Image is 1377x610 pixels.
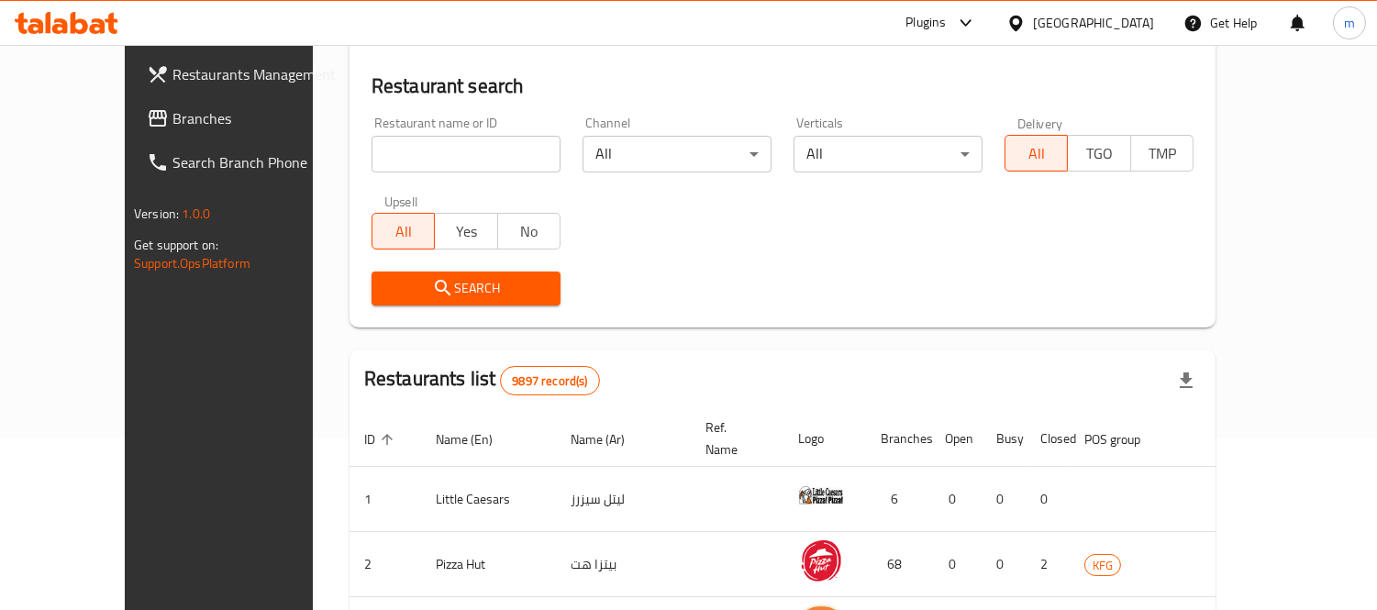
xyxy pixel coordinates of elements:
span: Restaurants Management [172,63,340,85]
span: TMP [1138,140,1186,167]
span: Branches [172,107,340,129]
h2: Restaurant search [372,72,1194,100]
span: ID [364,428,399,450]
a: Support.OpsPlatform [134,251,250,275]
span: No [505,218,553,245]
button: TMP [1130,135,1194,172]
span: POS group [1084,428,1164,450]
td: 0 [1026,467,1070,532]
button: All [372,213,435,250]
td: 0 [982,532,1026,597]
h2: Restaurants list [364,365,600,395]
td: 0 [930,532,982,597]
td: 0 [930,467,982,532]
button: Yes [434,213,497,250]
div: Total records count [500,366,599,395]
span: 1.0.0 [182,202,210,226]
th: Open [930,411,982,467]
a: Search Branch Phone [132,140,355,184]
span: All [380,218,428,245]
span: KFG [1085,555,1120,576]
img: Little Caesars [798,472,844,518]
th: Logo [783,411,866,467]
button: All [1005,135,1068,172]
td: بيتزا هت [556,532,691,597]
button: TGO [1067,135,1130,172]
div: All [794,136,983,172]
span: m [1344,13,1355,33]
span: Search [386,277,546,300]
span: Yes [442,218,490,245]
th: Busy [982,411,1026,467]
label: Delivery [1017,116,1063,129]
button: Search [372,272,561,305]
td: ليتل سيزرز [556,467,691,532]
input: Search for restaurant name or ID.. [372,136,561,172]
div: Export file [1164,359,1208,403]
td: 2 [1026,532,1070,597]
th: Closed [1026,411,1070,467]
button: No [497,213,561,250]
td: 68 [866,532,930,597]
a: Branches [132,96,355,140]
td: 6 [866,467,930,532]
span: All [1013,140,1061,167]
td: Little Caesars [421,467,556,532]
a: Restaurants Management [132,52,355,96]
span: Search Branch Phone [172,151,340,173]
th: Branches [866,411,930,467]
td: Pizza Hut [421,532,556,597]
span: Name (Ar) [571,428,649,450]
img: Pizza Hut [798,538,844,583]
span: Get support on: [134,233,218,257]
span: Ref. Name [705,416,761,460]
td: 0 [982,467,1026,532]
span: TGO [1075,140,1123,167]
span: Name (En) [436,428,516,450]
label: Upsell [384,194,418,207]
span: Version: [134,202,179,226]
span: 9897 record(s) [501,372,598,390]
div: All [583,136,772,172]
div: Plugins [905,12,946,34]
div: [GEOGRAPHIC_DATA] [1033,13,1154,33]
td: 2 [350,532,421,597]
td: 1 [350,467,421,532]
